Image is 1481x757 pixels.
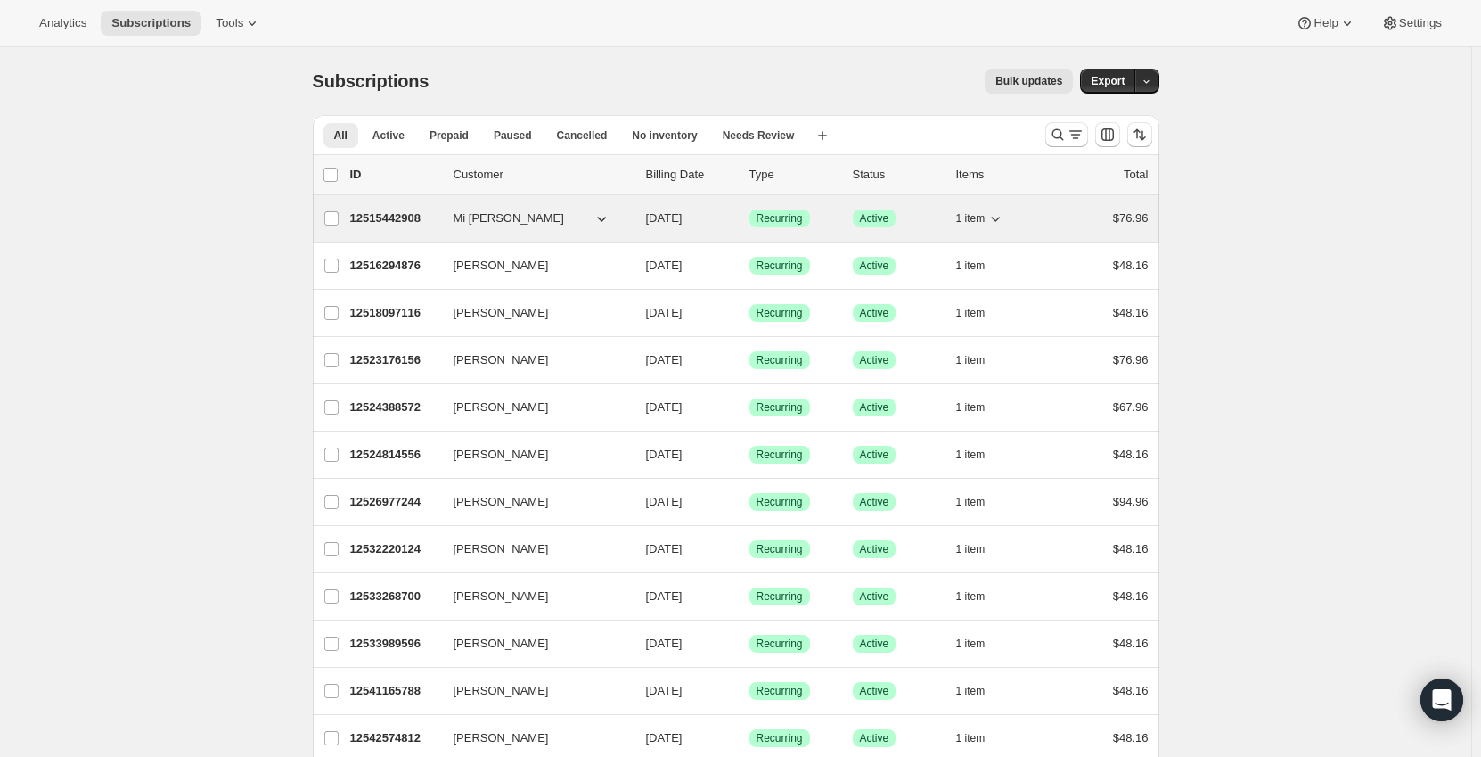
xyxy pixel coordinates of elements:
span: Recurring [757,495,803,509]
span: Active [860,259,889,273]
button: [PERSON_NAME] [443,629,621,658]
div: 12523176156[PERSON_NAME][DATE]SuccessRecurringSuccessActive1 item$76.96 [350,348,1149,373]
button: 1 item [956,631,1005,656]
span: $76.96 [1113,211,1149,225]
span: Help [1313,16,1338,30]
span: Needs Review [723,128,795,143]
p: 12524814556 [350,446,439,464]
span: [PERSON_NAME] [454,729,549,747]
span: No inventory [632,128,697,143]
span: 1 item [956,542,986,556]
span: Recurring [757,684,803,698]
span: Paused [494,128,532,143]
span: 1 item [956,637,986,651]
span: $48.16 [1113,731,1149,745]
button: [PERSON_NAME] [443,677,621,705]
button: 1 item [956,395,1005,420]
span: Recurring [757,637,803,651]
button: Sort the results [1127,122,1152,147]
div: Items [956,166,1045,184]
span: Subscriptions [111,16,191,30]
button: Help [1285,11,1366,36]
button: Mi [PERSON_NAME] [443,204,621,233]
span: $94.96 [1113,495,1149,508]
button: Create new view [808,123,837,148]
button: Bulk updates [985,69,1073,94]
span: Recurring [757,353,803,367]
span: Mi [PERSON_NAME] [454,210,564,227]
div: 12542574812[PERSON_NAME][DATE]SuccessRecurringSuccessActive1 item$48.16 [350,726,1149,751]
button: 1 item [956,584,1005,609]
span: [PERSON_NAME] [454,493,549,511]
p: 12515442908 [350,210,439,227]
span: 1 item [956,731,986,745]
span: Recurring [757,589,803,604]
span: Active [860,211,889,226]
span: Active [372,128,405,143]
div: 12532220124[PERSON_NAME][DATE]SuccessRecurringSuccessActive1 item$48.16 [350,537,1149,562]
span: $76.96 [1113,353,1149,366]
span: [DATE] [646,637,683,650]
div: 12518097116[PERSON_NAME][DATE]SuccessRecurringSuccessActive1 item$48.16 [350,300,1149,325]
button: [PERSON_NAME] [443,346,621,374]
p: ID [350,166,439,184]
button: 1 item [956,726,1005,751]
span: Recurring [757,259,803,273]
p: 12533268700 [350,588,439,605]
p: 12518097116 [350,304,439,322]
p: 12533989596 [350,635,439,653]
button: [PERSON_NAME] [443,535,621,564]
span: Recurring [757,542,803,556]
span: Settings [1399,16,1442,30]
button: 1 item [956,490,1005,514]
div: Type [749,166,839,184]
span: 1 item [956,259,986,273]
p: 12541165788 [350,682,439,700]
div: 12533989596[PERSON_NAME][DATE]SuccessRecurringSuccessActive1 item$48.16 [350,631,1149,656]
span: [PERSON_NAME] [454,399,549,416]
span: 1 item [956,211,986,226]
span: [PERSON_NAME] [454,446,549,464]
span: Recurring [757,211,803,226]
span: [PERSON_NAME] [454,351,549,369]
span: 1 item [956,495,986,509]
span: $48.16 [1113,589,1149,603]
span: $48.16 [1113,306,1149,319]
span: Recurring [757,400,803,415]
p: 12524388572 [350,399,439,416]
span: $48.16 [1113,259,1149,272]
span: [DATE] [646,448,683,461]
span: [PERSON_NAME] [454,635,549,653]
button: [PERSON_NAME] [443,488,621,516]
button: Settings [1371,11,1452,36]
span: [DATE] [646,400,683,414]
span: [PERSON_NAME] [454,682,549,700]
span: Bulk updates [995,74,1062,88]
button: Customize table column order and visibility [1095,122,1120,147]
span: $48.16 [1113,684,1149,697]
span: Subscriptions [313,71,430,91]
div: 12541165788[PERSON_NAME][DATE]SuccessRecurringSuccessActive1 item$48.16 [350,679,1149,704]
span: [PERSON_NAME] [454,540,549,558]
span: Active [860,589,889,604]
span: All [334,128,348,143]
span: [DATE] [646,306,683,319]
button: Search and filter results [1045,122,1088,147]
span: Recurring [757,448,803,462]
span: Active [860,495,889,509]
span: [DATE] [646,731,683,745]
p: Customer [454,166,632,184]
span: Active [860,637,889,651]
p: Billing Date [646,166,735,184]
p: 12516294876 [350,257,439,275]
span: Analytics [39,16,86,30]
span: Active [860,684,889,698]
span: [PERSON_NAME] [454,588,549,605]
button: [PERSON_NAME] [443,440,621,469]
span: Export [1091,74,1125,88]
button: 1 item [956,537,1005,562]
span: 1 item [956,684,986,698]
span: 1 item [956,353,986,367]
button: Tools [205,11,272,36]
button: Subscriptions [101,11,201,36]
